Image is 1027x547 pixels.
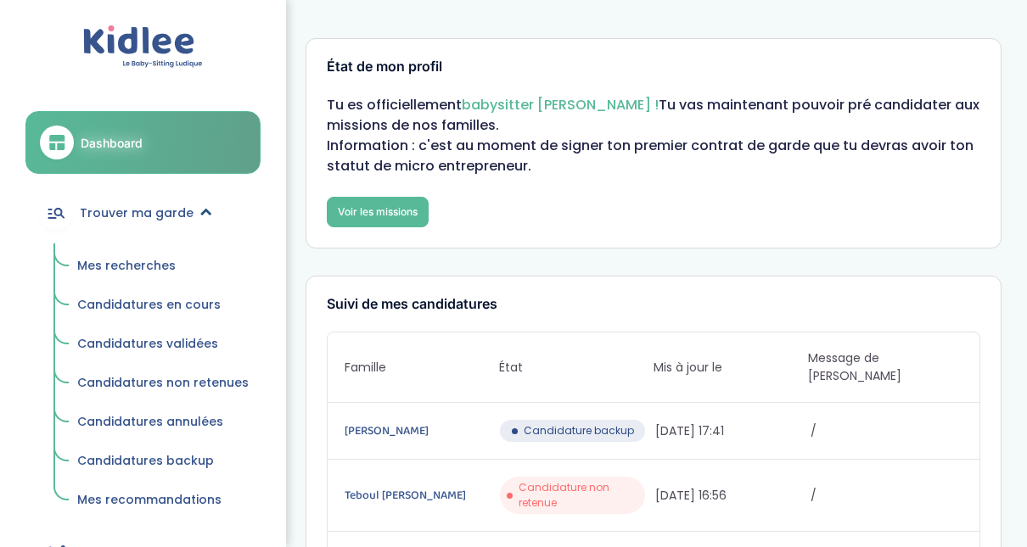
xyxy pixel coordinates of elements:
[25,111,261,174] a: Dashboard
[655,487,807,505] span: [DATE] 16:56
[462,95,659,114] span: babysitter [PERSON_NAME] !
[811,487,962,505] span: /
[811,422,962,440] span: /
[77,335,218,352] span: Candidatures validées
[327,95,980,136] p: Tu es officiellement Tu vas maintenant pouvoir pré candidater aux missions de nos familles.
[65,406,261,438] a: Candidatures annulées
[499,359,654,377] span: État
[80,204,194,222] span: Trouver ma garde
[77,491,222,508] span: Mes recommandations
[65,367,261,399] a: Candidatures non retenues
[77,452,214,469] span: Candidatures backup
[65,484,261,516] a: Mes recommandations
[65,445,261,477] a: Candidatures backup
[81,134,143,152] span: Dashboard
[654,359,808,377] span: Mis à jour le
[345,486,497,505] a: Teboul [PERSON_NAME]
[327,136,980,176] p: Information : c'est au moment de signer ton premier contrat de garde que tu devras avoir ton stat...
[655,422,807,440] span: [DATE] 17:41
[77,296,221,313] span: Candidatures en cours
[77,374,249,391] span: Candidatures non retenues
[345,421,497,440] a: [PERSON_NAME]
[519,480,638,511] span: Candidature non retenue
[77,413,223,430] span: Candidatures annulées
[327,297,980,312] h3: Suivi de mes candidatures
[77,257,176,274] span: Mes recherches
[65,289,261,321] a: Candidatures en cours
[327,197,429,227] a: Voir les missions
[83,25,203,69] img: logo.svg
[524,423,634,438] span: Candidature backup
[327,59,980,75] h3: État de mon profil
[65,328,261,360] a: Candidatures validées
[345,359,499,377] span: Famille
[25,182,261,243] a: Trouver ma garde
[65,250,261,282] a: Mes recherches
[808,349,962,385] span: Message de [PERSON_NAME]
